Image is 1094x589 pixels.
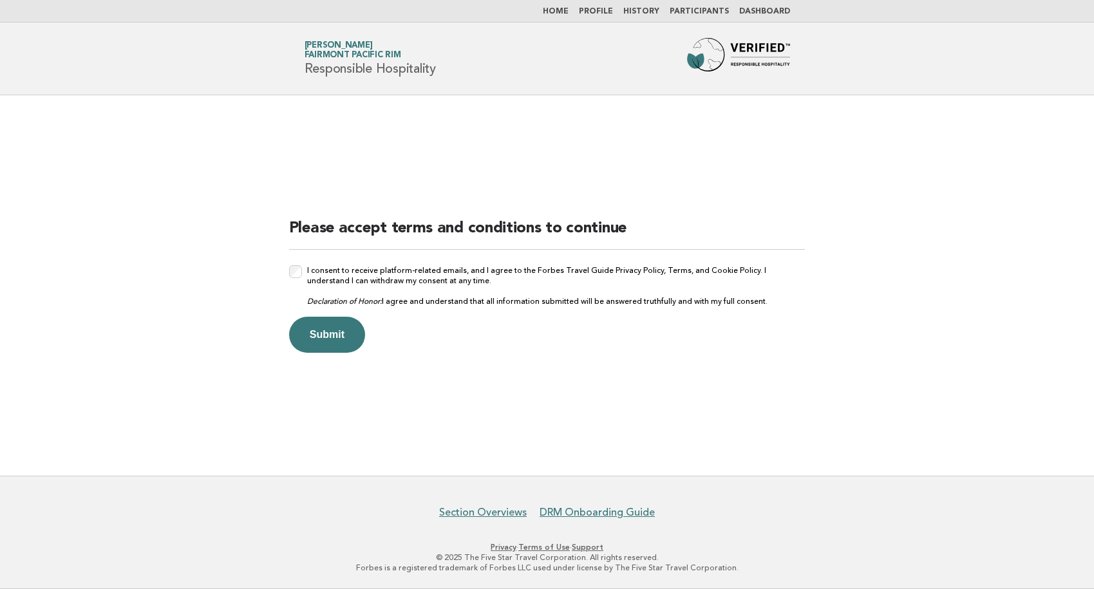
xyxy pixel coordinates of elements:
img: Forbes Travel Guide [687,38,790,79]
h2: Please accept terms and conditions to continue [289,218,806,250]
a: Dashboard [739,8,790,15]
p: © 2025 The Five Star Travel Corporation. All rights reserved. [153,552,941,563]
a: [PERSON_NAME]Fairmont Pacific Rim [305,41,401,59]
span: Fairmont Pacific Rim [305,51,401,60]
p: Forbes is a registered trademark of Forbes LLC used under license by The Five Star Travel Corpora... [153,563,941,573]
em: Declaration of Honor: [307,297,382,306]
h1: Responsible Hospitality [305,42,436,75]
a: DRM Onboarding Guide [540,506,655,519]
a: Home [543,8,569,15]
button: Submit [289,317,365,353]
label: I consent to receive platform-related emails, and I agree to the Forbes Travel Guide Privacy Poli... [307,265,806,306]
a: Privacy [491,543,516,552]
a: History [623,8,659,15]
p: · · [153,542,941,552]
a: Section Overviews [439,506,527,519]
a: Terms of Use [518,543,570,552]
a: Support [572,543,603,552]
a: Participants [670,8,729,15]
a: Profile [579,8,613,15]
